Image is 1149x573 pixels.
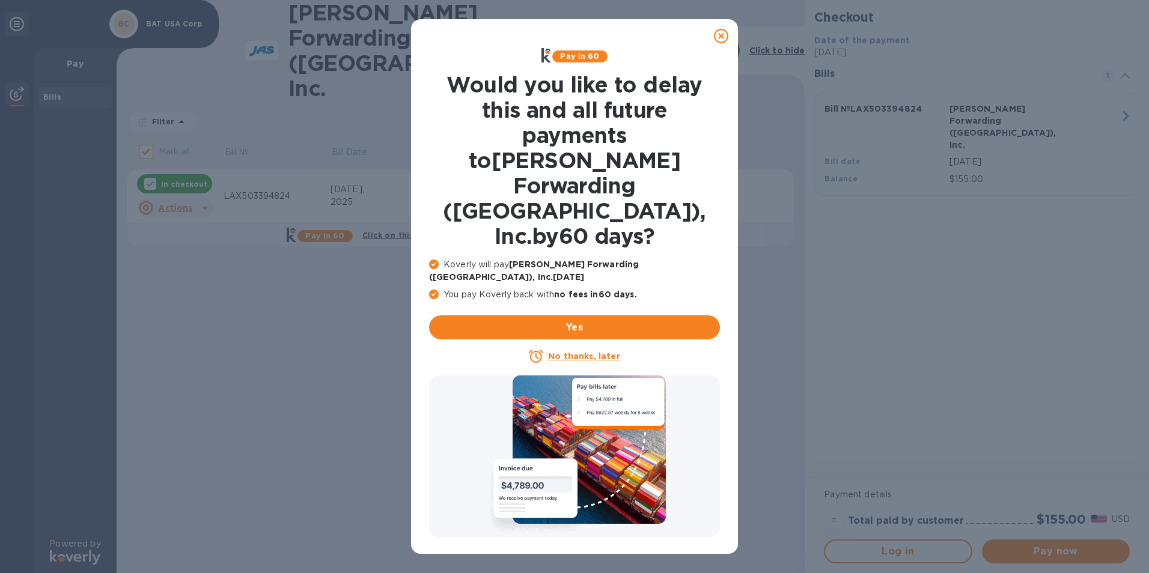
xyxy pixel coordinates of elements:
[429,258,720,283] p: Koverly will pay
[560,52,599,61] b: Pay in 60
[429,259,639,282] b: [PERSON_NAME] Forwarding ([GEOGRAPHIC_DATA]), Inc. [DATE]
[429,288,720,301] p: You pay Koverly back with
[429,72,720,249] h1: Would you like to delay this and all future payments to [PERSON_NAME] Forwarding ([GEOGRAPHIC_DAT...
[548,351,620,361] u: No thanks, later
[429,315,720,339] button: Yes
[439,320,710,335] span: Yes
[554,290,636,299] b: no fees in 60 days .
